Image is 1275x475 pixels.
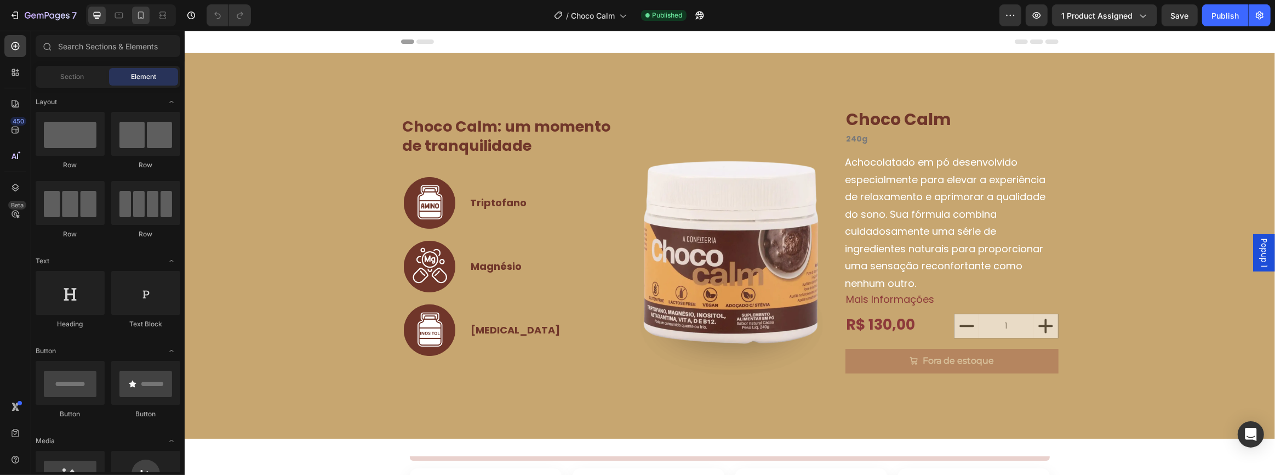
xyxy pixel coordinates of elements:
input: Search Sections & Elements [36,35,180,57]
span: Toggle open [163,432,180,450]
span: Published [652,10,682,20]
span: 1 product assigned [1061,10,1133,21]
p: 7 [72,9,77,22]
div: 450 [10,117,26,126]
button: Publish [1202,4,1248,26]
button: 1 product assigned [1052,4,1157,26]
span: Section [61,72,84,82]
iframe: Design area [185,31,1275,475]
strong: Magnésio [286,229,337,242]
button: Fora de estoque [661,318,874,343]
button: increment [849,284,873,307]
strong: Triptofano [285,165,342,179]
span: Media [36,436,55,446]
p: Mais Informações [662,262,873,275]
div: Undo/Redo [207,4,251,26]
img: gempages_513527027723142334-30348a90-1145-49f9-81ce-4979e3938a1b.webp [449,39,641,381]
div: Row [36,229,105,239]
div: Heading [36,319,105,329]
span: Text [36,256,49,266]
div: Text Block [111,319,180,329]
img: gempages_513527027723142334-9d29b60f-8b4b-4f7e-88ea-361096618e0c.png [216,207,273,264]
div: Open Intercom Messenger [1238,421,1264,448]
div: Button [111,409,180,419]
p: Achocolatado em pó desenvolvido especialmente para elevar a experiência de relaxamento e aprimora... [661,123,874,261]
span: Layout [36,97,57,107]
span: Element [131,72,156,82]
button: Save [1162,4,1198,26]
div: Button [36,409,105,419]
div: Beta [8,201,26,210]
div: Publish [1211,10,1239,21]
span: Toggle open [163,342,180,360]
div: Row [111,229,180,239]
span: Toggle open [163,252,180,270]
strong: [MEDICAL_DATA] [286,292,375,306]
span: Toggle open [163,93,180,111]
strong: Choco Calm: um momento de tranquilidade [218,86,426,125]
div: Fora de estoque [738,323,809,338]
span: Popup 1 [1074,208,1085,236]
img: gempages_513527027723142334-6565cc9c-c89c-40d9-b2cb-47865bf44f09.png [216,271,273,328]
span: Save [1171,11,1189,20]
p: 240g [662,101,873,115]
button: 7 [4,4,82,26]
div: R$ 130,00 [661,283,765,304]
span: Button [36,346,56,356]
input: quantity [794,284,849,307]
span: / [566,10,569,21]
button: decrement [770,284,794,307]
div: Row [36,160,105,170]
img: gempages_513527027723142334-54939c7b-e616-45d3-8504-944ad8e14a4c.png [216,144,273,201]
div: Row [111,160,180,170]
h1: Choco Calm [661,77,768,100]
span: Choco Calm [571,10,615,21]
